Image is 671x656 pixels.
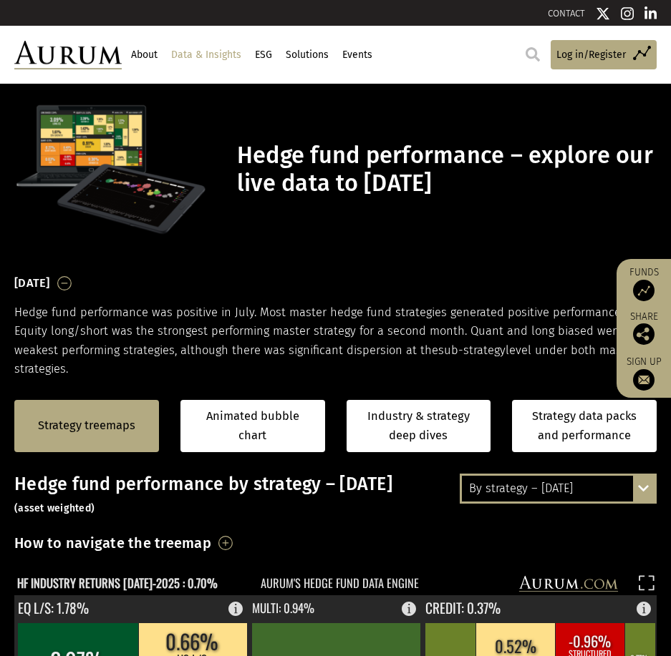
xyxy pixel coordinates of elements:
[129,43,159,67] a: About
[169,43,243,67] a: Data & Insights
[340,43,374,67] a: Events
[14,531,211,555] h3: How to navigate the treemap
[548,8,585,19] a: CONTACT
[14,474,657,517] h3: Hedge fund performance by strategy – [DATE]
[14,303,657,379] p: Hedge fund performance was positive in July. Most master hedge fund strategies generated positive...
[633,369,655,391] img: Sign up to our newsletter
[624,266,664,301] a: Funds
[14,273,50,294] h3: [DATE]
[512,400,657,452] a: Strategy data packs and performance
[462,476,655,501] div: By strategy – [DATE]
[633,323,655,345] img: Share this post
[14,41,122,70] img: Aurum
[195,407,311,445] a: Animated bubble chart
[596,6,610,21] img: Twitter icon
[14,502,95,514] small: (asset weighted)
[624,312,664,345] div: Share
[645,6,657,21] img: Linkedin icon
[526,47,540,62] img: search.svg
[556,47,626,63] span: Log in/Register
[624,356,664,391] a: Sign up
[347,400,491,452] a: Industry & strategy deep dives
[253,43,274,67] a: ESG
[551,40,657,69] a: Log in/Register
[237,142,653,197] h1: Hedge fund performance – explore our live data to [DATE]
[633,280,655,301] img: Access Funds
[38,416,135,435] a: Strategy treemaps
[438,343,506,357] span: sub-strategy
[621,6,634,21] img: Instagram icon
[284,43,330,67] a: Solutions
